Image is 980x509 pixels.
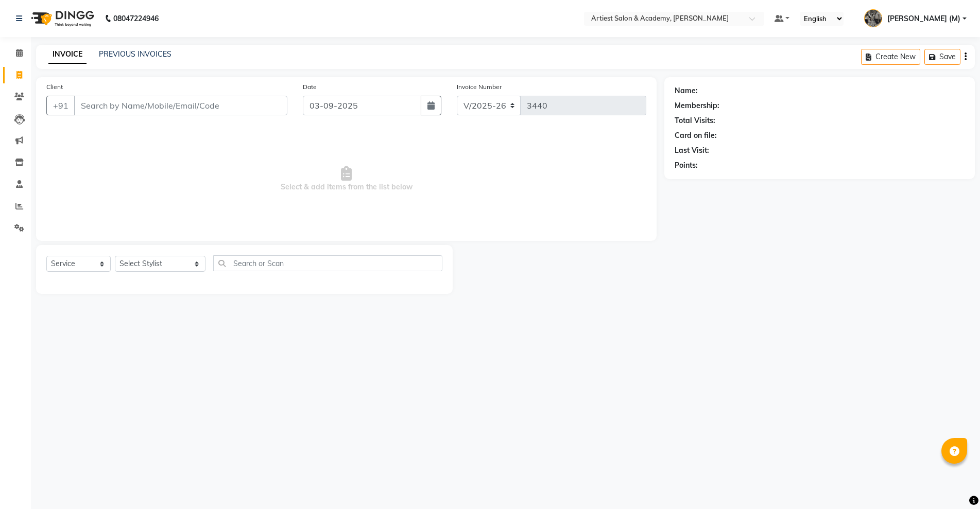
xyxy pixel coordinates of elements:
img: logo [26,4,97,33]
div: Name: [675,85,698,96]
label: Date [303,82,317,92]
div: Membership: [675,100,719,111]
div: Total Visits: [675,115,715,126]
button: +91 [46,96,75,115]
b: 08047224946 [113,4,159,33]
button: Create New [861,49,920,65]
div: Card on file: [675,130,717,141]
label: Invoice Number [457,82,502,92]
span: [PERSON_NAME] (M) [887,13,960,24]
a: INVOICE [48,45,87,64]
input: Search or Scan [213,255,442,271]
div: Last Visit: [675,145,709,156]
div: Points: [675,160,698,171]
a: PREVIOUS INVOICES [99,49,171,59]
iframe: chat widget [937,468,970,499]
input: Search by Name/Mobile/Email/Code [74,96,287,115]
img: MANOJ GAHLOT (M) [864,9,882,27]
span: Select & add items from the list below [46,128,646,231]
button: Save [924,49,960,65]
label: Client [46,82,63,92]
